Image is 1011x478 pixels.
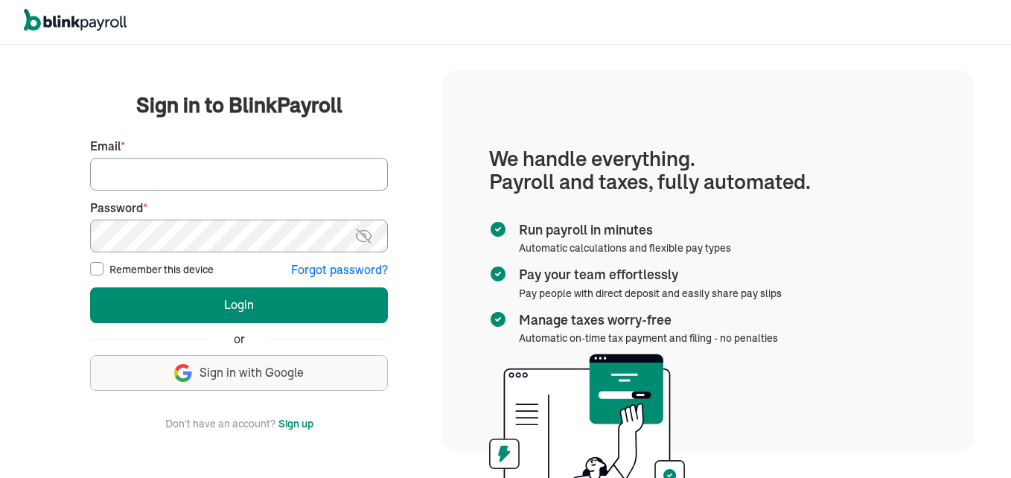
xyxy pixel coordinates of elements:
span: Don't have an account? [165,415,275,433]
img: logo [24,9,127,31]
input: Your email address [90,158,388,191]
button: Login [90,287,388,323]
img: eye [354,227,373,245]
button: Sign in with Google [90,355,388,391]
span: Automatic calculations and flexible pay types [519,241,731,255]
span: Pay people with direct deposit and easily share pay slips [519,287,782,300]
img: google [174,364,192,382]
img: checkmark [489,265,507,283]
label: Email [90,138,388,155]
button: Forgot password? [291,261,388,278]
span: Automatic on-time tax payment and filing - no penalties [519,331,778,345]
span: Run payroll in minutes [519,220,725,240]
label: Password [90,200,388,217]
img: checkmark [489,220,507,238]
span: Manage taxes worry-free [519,310,772,330]
img: checkmark [489,310,507,328]
span: Pay your team effortlessly [519,265,776,284]
span: Sign in to BlinkPayroll [136,90,342,120]
button: Sign up [278,415,313,433]
span: Sign in with Google [200,364,304,381]
span: or [234,331,245,348]
h1: We handle everything. Payroll and taxes, fully automated. [489,147,927,194]
label: Remember this device [109,262,214,277]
